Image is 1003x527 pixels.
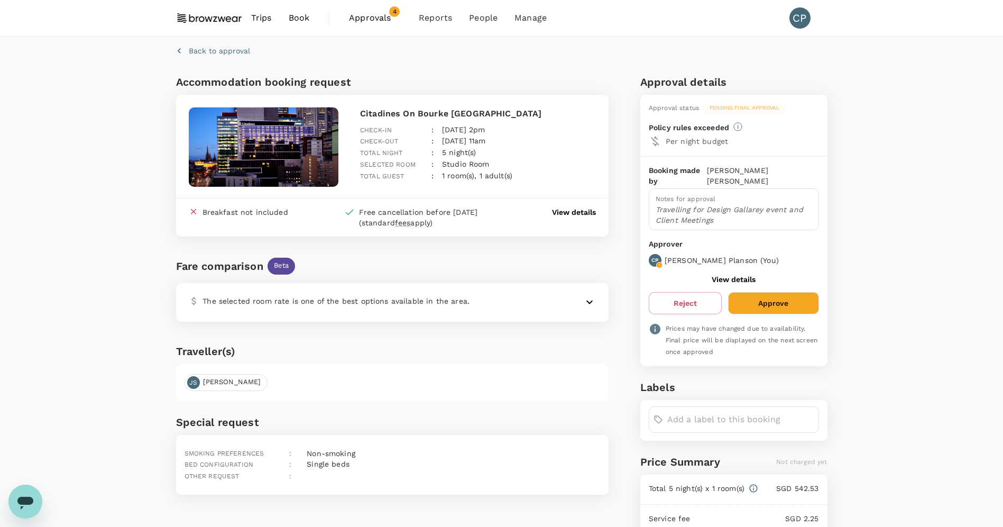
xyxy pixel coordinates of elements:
span: Bed configuration [185,461,254,468]
p: [DATE] 11am [442,135,486,146]
div: : [423,162,434,182]
p: [PERSON_NAME] Planson ( You ) [665,255,779,266]
p: Citadines On Bourke [GEOGRAPHIC_DATA] [360,107,596,120]
div: Non-smoking [302,444,355,459]
button: View details [552,207,596,217]
div: : [423,150,434,170]
button: View details [712,275,756,284]
p: The selected room rate is one of the best options available in the area. [203,296,528,306]
p: SGD 2.25 [691,513,819,524]
div: Breakfast not included [203,207,288,217]
h6: Traveller(s) [176,343,609,360]
p: Studio Room [442,159,490,169]
span: People [469,12,498,24]
div: : [423,127,434,147]
img: Browzwear Solutions Pte Ltd [176,6,243,30]
div: Fare comparison [176,258,263,275]
h6: Price Summary [640,453,720,470]
input: Add a label to this booking [667,411,814,428]
div: CP [789,7,811,29]
p: Service fee [649,513,691,524]
span: [PERSON_NAME] [197,377,268,387]
p: [PERSON_NAME] [PERSON_NAME] [707,165,819,186]
button: Approve [728,292,818,314]
span: Book [289,12,310,24]
p: 1 room(s), 1 adult(s) [442,170,512,181]
div: JS [187,376,200,389]
p: Booking made by [649,165,707,186]
span: Prices may have changed due to availability. Final price will be displayed on the next screen onc... [666,325,817,356]
div: Single beds [302,455,349,470]
button: Back to approval [176,46,250,56]
p: Total 5 night(s) x 1 room(s) [649,483,744,494]
span: Manage [514,12,547,24]
p: [DATE] 2pm [442,124,485,135]
h6: Labels [640,379,827,396]
div: Free cancellation before [DATE] (standard apply) [359,207,509,228]
button: Reject [649,292,722,314]
span: Pending final approval [703,104,786,112]
div: Approval status [649,103,699,114]
span: Notes for approval [656,195,716,203]
span: Reports [419,12,452,24]
span: Total night [360,149,403,157]
p: Policy rules exceeded [649,122,729,133]
span: Trips [251,12,272,24]
span: : [289,473,291,480]
h6: Special request [176,414,609,431]
p: 5 night(s) [442,147,476,158]
p: Back to approval [189,46,250,56]
div: : [423,139,434,159]
span: Total guest [360,172,404,180]
span: Check-in [360,126,392,134]
h6: Approval details [640,74,827,90]
p: SGD 542.53 [758,483,818,494]
span: fees [395,219,411,227]
span: Smoking preferences [185,450,264,457]
span: Beta [268,261,296,271]
p: CP [651,257,658,264]
p: Per night budget [666,136,819,147]
span: Selected room [360,161,416,168]
div: : [423,116,434,136]
p: Approver [649,239,819,250]
span: Approvals [349,12,402,24]
h6: Accommodation booking request [176,74,390,90]
span: : [289,450,291,457]
iframe: Button to launch messaging window [8,485,42,519]
span: Other request [185,473,240,480]
span: 4 [389,6,400,17]
span: : [289,461,291,468]
span: Not charged yet [776,458,827,466]
img: hotel [189,107,339,187]
p: Travelling for Design Gallarey event and Client Meetings [656,204,812,225]
span: Check-out [360,138,398,145]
